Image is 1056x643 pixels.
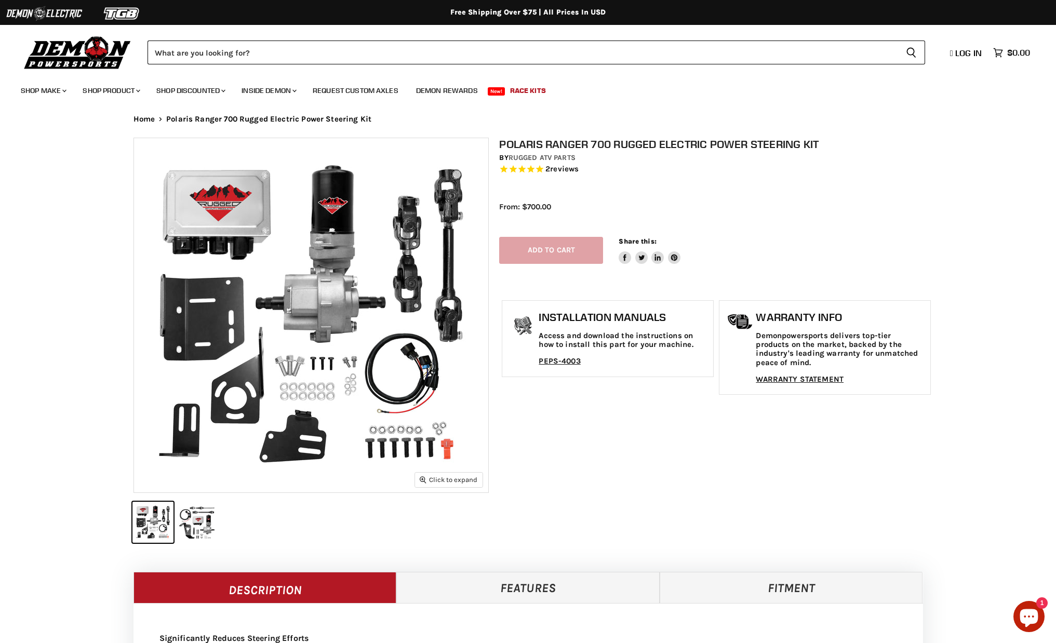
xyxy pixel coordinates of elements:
[305,80,406,101] a: Request Custom Axles
[133,115,155,124] a: Home
[945,48,988,58] a: Log in
[132,502,173,543] button: IMAGE thumbnail
[550,164,579,173] span: reviews
[134,138,488,492] img: IMAGE
[420,476,477,484] span: Click to expand
[415,473,483,487] button: Click to expand
[509,153,576,162] a: Rugged ATV Parts
[396,572,660,603] a: Features
[21,34,135,71] img: Demon Powersports
[660,572,923,603] a: Fitment
[177,502,218,543] button: IMAGE thumbnail
[502,80,554,101] a: Race Kits
[1010,601,1048,635] inbox-online-store-chat: Shopify online store chat
[499,138,933,151] h1: Polaris Ranger 700 Rugged Electric Power Steering Kit
[756,374,844,384] a: WARRANTY STATEMENT
[619,237,656,245] span: Share this:
[83,4,161,23] img: TGB Logo 2
[133,572,397,603] a: Description
[499,152,933,164] div: by
[148,41,898,64] input: Search
[13,76,1027,101] ul: Main menu
[408,80,486,101] a: Demon Rewards
[499,164,933,175] span: Rated 5.0 out of 5 stars 2 reviews
[113,8,944,17] div: Free Shipping Over $75 | All Prices In USD
[499,202,551,211] span: From: $700.00
[539,356,580,366] a: PEPS-4003
[234,80,303,101] a: Inside Demon
[113,115,944,124] nav: Breadcrumbs
[756,311,925,324] h1: Warranty Info
[619,237,680,264] aside: Share this:
[510,314,536,340] img: install_manual-icon.png
[13,80,73,101] a: Shop Make
[75,80,146,101] a: Shop Product
[1007,48,1030,58] span: $0.00
[898,41,925,64] button: Search
[148,41,925,64] form: Product
[545,164,579,173] span: 2 reviews
[539,311,708,324] h1: Installation Manuals
[988,45,1035,60] a: $0.00
[756,331,925,367] p: Demonpowersports delivers top-tier products on the market, backed by the industry's leading warra...
[166,115,371,124] span: Polaris Ranger 700 Rugged Electric Power Steering Kit
[488,87,505,96] span: New!
[149,80,232,101] a: Shop Discounted
[955,48,982,58] span: Log in
[539,331,708,350] p: Access and download the instructions on how to install this part for your machine.
[5,4,83,23] img: Demon Electric Logo 2
[727,314,753,330] img: warranty-icon.png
